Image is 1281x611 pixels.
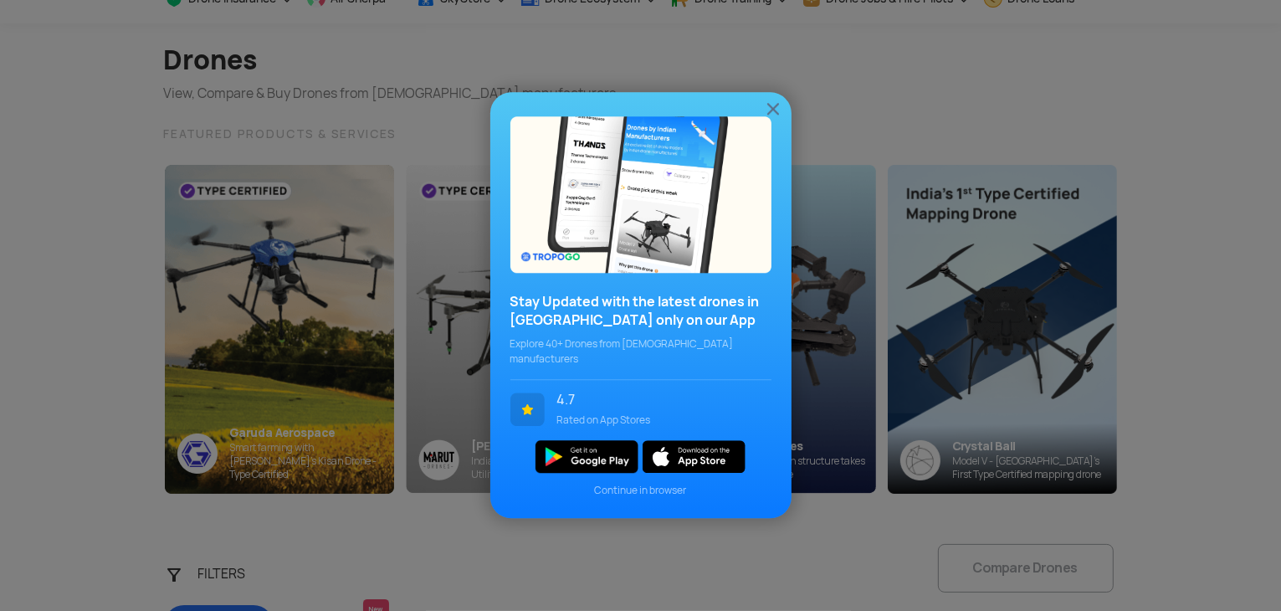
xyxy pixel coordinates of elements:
[510,336,771,367] span: Explore 40+ Drones from [DEMOGRAPHIC_DATA] manufacturers
[763,99,783,119] img: ic_close.png
[510,484,771,499] span: Continue in browser
[643,440,746,473] img: ios_new.svg
[557,393,759,408] span: 4.7
[510,393,545,426] img: ic_star.svg
[535,440,638,473] img: img_playstore.png
[557,413,759,428] span: Rated on App Stores
[510,116,771,273] img: bg_popupSky.png
[510,293,771,330] h3: Stay Updated with the latest drones in [GEOGRAPHIC_DATA] only on our App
